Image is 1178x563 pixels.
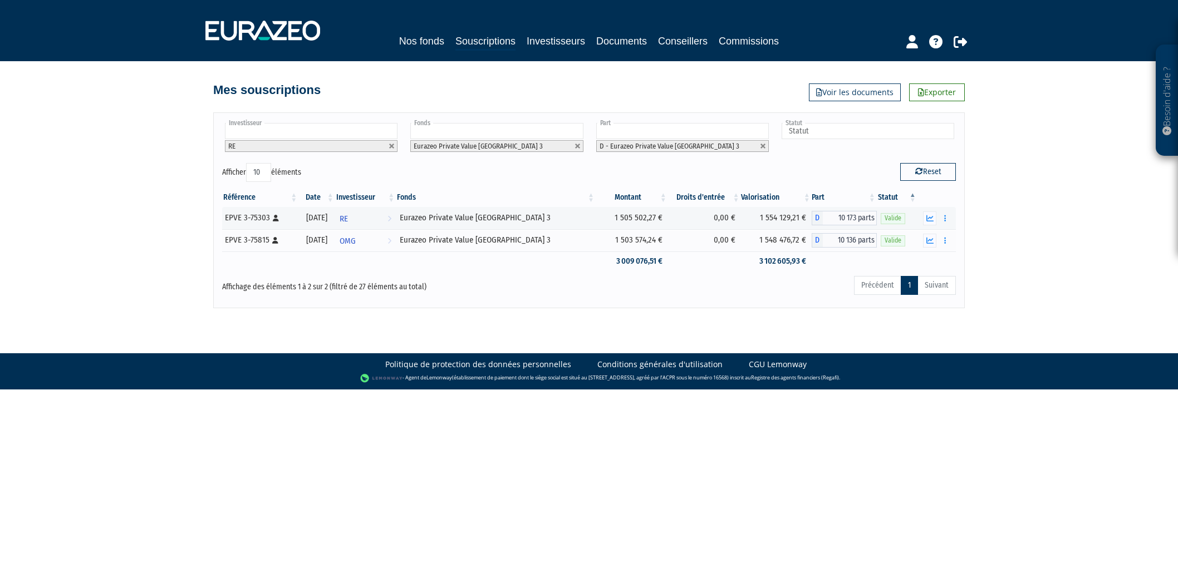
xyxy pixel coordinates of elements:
a: Conseillers [658,33,708,49]
a: CGU Lemonway [749,359,807,370]
th: Date: activer pour trier la colonne par ordre croissant [298,188,335,207]
a: Lemonway [426,374,452,381]
img: logo-lemonway.png [360,373,403,384]
th: Valorisation: activer pour trier la colonne par ordre croissant [741,188,812,207]
th: Part: activer pour trier la colonne par ordre croissant [812,188,877,207]
a: Exporter [909,83,965,101]
td: 0,00 € [668,207,741,229]
td: 1 548 476,72 € [741,229,812,251]
span: 10 136 parts [823,233,877,248]
a: RE [335,207,396,229]
a: OMG [335,229,396,251]
label: Afficher éléments [222,163,301,182]
div: EPVE 3-75815 [225,234,294,246]
span: D [812,233,823,248]
td: 0,00 € [668,229,741,251]
select: Afficheréléments [246,163,271,182]
a: Politique de protection des données personnelles [385,359,571,370]
td: 3 102 605,93 € [741,251,812,271]
a: Commissions [719,33,779,49]
i: [Français] Personne physique [273,215,279,221]
span: D [812,211,823,225]
th: Montant: activer pour trier la colonne par ordre croissant [596,188,668,207]
a: Investisseurs [527,33,585,49]
button: Reset [900,163,956,181]
div: Eurazeo Private Value [GEOGRAPHIC_DATA] 3 [400,212,592,224]
i: Voir l'investisseur [387,209,391,229]
i: [Français] Personne physique [272,237,278,244]
a: Documents [596,33,647,49]
span: D - Eurazeo Private Value [GEOGRAPHIC_DATA] 3 [600,142,739,150]
h4: Mes souscriptions [213,83,321,97]
div: [DATE] [302,212,331,224]
td: 3 009 076,51 € [596,251,668,271]
span: OMG [340,231,356,251]
a: Souscriptions [455,33,516,51]
div: D - Eurazeo Private Value Europe 3 [812,211,877,225]
p: Besoin d'aide ? [1161,51,1174,151]
a: Registre des agents financiers (Regafi) [751,374,839,381]
div: Eurazeo Private Value [GEOGRAPHIC_DATA] 3 [400,234,592,246]
i: Voir l'investisseur [387,231,391,251]
th: Statut : activer pour trier la colonne par ordre d&eacute;croissant [877,188,917,207]
span: RE [228,142,235,150]
div: - Agent de (établissement de paiement dont le siège social est situé au [STREET_ADDRESS], agréé p... [11,373,1167,384]
div: [DATE] [302,234,331,246]
img: 1732889491-logotype_eurazeo_blanc_rvb.png [205,21,320,41]
a: Nos fonds [399,33,444,49]
a: Conditions générales d'utilisation [597,359,723,370]
th: Investisseur: activer pour trier la colonne par ordre croissant [335,188,396,207]
span: Valide [881,213,905,224]
td: 1 503 574,24 € [596,229,668,251]
span: 10 173 parts [823,211,877,225]
span: Valide [881,235,905,246]
th: Fonds: activer pour trier la colonne par ordre croissant [396,188,596,207]
span: Eurazeo Private Value [GEOGRAPHIC_DATA] 3 [414,142,543,150]
div: Affichage des éléments 1 à 2 sur 2 (filtré de 27 éléments au total) [222,275,518,293]
th: Référence : activer pour trier la colonne par ordre croissant [222,188,298,207]
div: EPVE 3-75303 [225,212,294,224]
span: RE [340,209,348,229]
td: 1 505 502,27 € [596,207,668,229]
div: D - Eurazeo Private Value Europe 3 [812,233,877,248]
a: 1 [901,276,918,295]
th: Droits d'entrée: activer pour trier la colonne par ordre croissant [668,188,741,207]
a: Voir les documents [809,83,901,101]
td: 1 554 129,21 € [741,207,812,229]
